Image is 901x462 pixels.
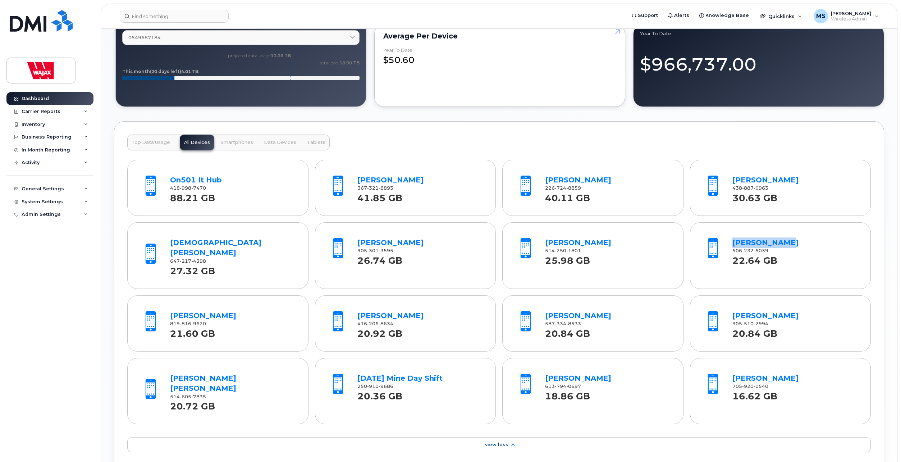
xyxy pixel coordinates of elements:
div: Moe Suliman [809,9,884,23]
strong: 22.64 GB [732,251,777,266]
strong: 25.98 GB [545,251,590,266]
span: Data Devices [264,140,296,145]
a: [PERSON_NAME] [170,311,236,320]
a: [PERSON_NAME] [545,176,611,184]
span: 724 [555,185,566,191]
span: 605 [180,394,191,399]
span: 794 [555,384,566,389]
span: 9686 [379,384,393,389]
span: 920 [742,384,754,389]
span: MS [816,12,825,21]
span: 816 [180,321,191,326]
a: View Less [127,437,871,452]
a: [PERSON_NAME] [545,311,611,320]
div: Year to Date [383,47,412,53]
strong: 20.84 GB [545,324,590,339]
div: Year to Date [640,31,877,37]
span: 5039 [754,248,768,253]
tspan: This month [122,69,150,74]
a: 0549687184 [122,30,360,45]
span: 250 [555,248,566,253]
strong: 20.72 GB [170,397,215,412]
a: [PERSON_NAME] [732,238,799,247]
strong: 21.60 GB [170,324,215,339]
tspan: 4.01 TB [181,69,198,74]
span: 0697 [566,384,581,389]
span: 2994 [754,321,768,326]
a: Knowledge Base [694,8,754,23]
strong: 20.92 GB [357,324,402,339]
span: Wireless Admin [831,16,871,22]
strong: 26.74 GB [357,251,402,266]
strong: 88.21 GB [170,189,215,203]
a: [PERSON_NAME] [732,176,799,184]
span: View Less [485,442,508,447]
button: Tablets [303,135,330,150]
span: 8533 [566,321,581,326]
span: 250 [357,384,393,389]
strong: 41.85 GB [357,189,402,203]
span: 7470 [191,185,206,191]
a: [PERSON_NAME] [357,176,424,184]
span: [PERSON_NAME] [831,10,871,16]
span: 301 [367,248,379,253]
a: [PERSON_NAME] [545,238,611,247]
span: 998 [180,185,191,191]
span: 8634 [379,321,393,326]
strong: 27.32 GB [170,262,215,276]
div: Quicklinks [755,9,807,23]
a: [PERSON_NAME] [732,311,799,320]
span: 514 [170,394,206,399]
div: $50.60 [383,47,616,66]
strong: 20.84 GB [732,324,777,339]
span: 905 [357,248,393,253]
span: 418 [170,185,206,191]
span: 910 [367,384,379,389]
span: Smartphones [221,140,253,145]
span: Alerts [674,12,689,19]
span: Quicklinks [768,13,795,19]
span: 905 [732,321,768,326]
span: 8893 [379,185,393,191]
a: [PERSON_NAME] [545,374,611,382]
tspan: 18.90 TB [339,60,360,65]
text: total pool [319,60,360,65]
span: 9620 [191,321,206,326]
span: 705 [732,384,768,389]
span: 514 [545,248,581,253]
span: 8859 [566,185,581,191]
span: Support [638,12,658,19]
span: 1801 [566,248,581,253]
span: 232 [742,248,754,253]
span: 7835 [191,394,206,399]
span: 0549687184 [128,34,161,41]
span: 321 [367,185,379,191]
div: $966,737.00 [640,45,877,77]
span: 506 [732,248,768,253]
a: Support [627,8,663,23]
span: 819 [170,321,206,326]
a: [PERSON_NAME] [357,311,424,320]
span: 647 [170,258,206,264]
span: 510 [742,321,754,326]
div: Average per Device [383,33,616,39]
span: 0963 [754,185,768,191]
span: 206 [367,321,379,326]
strong: 30.63 GB [732,189,777,203]
strong: 16.62 GB [732,387,777,402]
span: 416 [357,321,393,326]
a: [DATE] Mine Day Shift [357,374,443,382]
tspan: 13.36 TB [271,53,291,58]
span: 3595 [379,248,393,253]
input: Find something... [120,10,229,23]
a: [PERSON_NAME] [PERSON_NAME] [170,374,236,393]
a: Alerts [663,8,694,23]
span: 367 [357,185,393,191]
strong: 18.86 GB [545,387,590,402]
span: 438 [732,185,768,191]
strong: 40.11 GB [545,189,590,203]
span: 613 [545,384,581,389]
button: Data Devices [260,135,301,150]
span: 887 [742,185,754,191]
span: 587 [545,321,581,326]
